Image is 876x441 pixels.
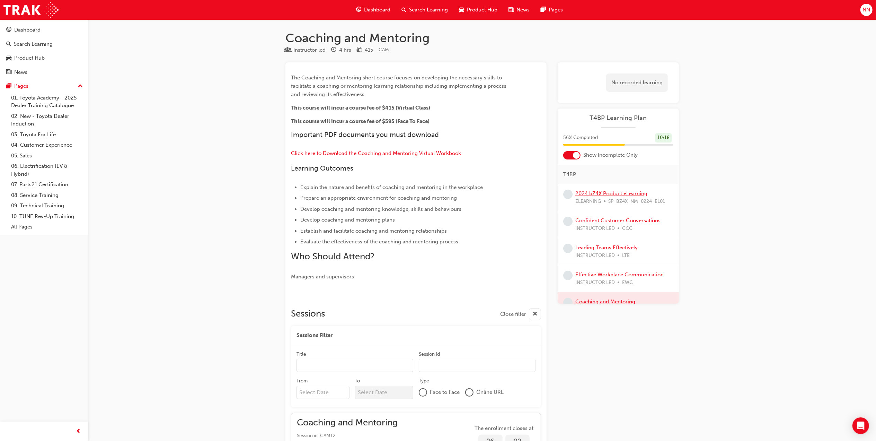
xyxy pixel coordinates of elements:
[297,331,333,339] span: Sessions Filter
[563,171,576,179] span: T4BP
[500,308,541,320] button: Close filter
[291,105,430,111] span: This course will incur a course fee of $415 (Virtual Class)
[3,24,86,36] a: Dashboard
[8,179,86,190] a: 07. Parts21 Certification
[549,6,563,14] span: Pages
[575,252,615,260] span: INSTRUCTOR LED
[14,54,45,62] div: Product Hub
[575,225,615,233] span: INSTRUCTOR LED
[297,378,308,384] div: From
[575,271,664,278] a: Effective Workplace Communication
[860,4,873,16] button: NN
[14,82,28,90] div: Pages
[293,46,326,54] div: Instructor led
[419,351,440,358] div: Session Id
[291,164,353,172] span: Learning Outcomes
[3,2,59,18] a: Trak
[285,46,326,54] div: Type
[300,184,483,190] span: Explain the nature and benefits of coaching and mentoring in the workplace
[535,3,568,17] a: pages-iconPages
[563,114,673,122] a: T4BP Learning Plan
[6,83,11,89] span: pages-icon
[8,129,86,140] a: 03. Toyota For Life
[563,298,573,307] span: learningRecordVerb_NONE-icon
[355,378,360,384] div: To
[575,244,638,251] a: Leading Teams Effectively
[297,432,398,440] span: Session id: CAM12
[357,47,362,53] span: money-icon
[297,359,413,372] input: Title
[563,244,573,253] span: learningRecordVerb_NONE-icon
[6,41,11,47] span: search-icon
[6,69,11,76] span: news-icon
[300,206,461,212] span: Develop coaching and mentoring knowledge, skills and behaviours
[541,6,546,14] span: pages-icon
[364,6,390,14] span: Dashboard
[862,6,870,14] span: NN
[3,66,86,79] a: News
[8,211,86,222] a: 10. TUNE Rev-Up Training
[356,6,361,14] span: guage-icon
[396,3,453,17] a: search-iconSearch Learning
[453,3,503,17] a: car-iconProduct Hub
[291,131,439,139] span: Important PDF documents you must download
[331,47,336,53] span: clock-icon
[291,308,325,320] h2: Sessions
[563,271,573,280] span: learningRecordVerb_NONE-icon
[14,26,41,34] div: Dashboard
[8,111,86,129] a: 02. New - Toyota Dealer Induction
[365,46,373,54] div: 415
[300,228,447,234] span: Establish and facilitate coaching and mentoring relationships
[473,424,535,432] span: The enrollment closes at
[300,217,395,223] span: Develop coaching and mentoring plans
[430,388,460,396] span: Face to Face
[419,378,429,384] div: Type
[575,198,601,206] span: ELEARNING
[655,133,672,142] div: 10 / 18
[575,217,661,224] a: Confident Customer Conversations
[622,252,630,260] span: LTE
[459,6,464,14] span: car-icon
[8,150,86,161] a: 05. Sales
[583,151,638,159] span: Show Incomplete Only
[339,46,351,54] div: 4 hrs
[291,251,374,262] span: Who Should Attend?
[291,118,430,124] span: This course will incur a course fee of $595 (Face To Face)
[476,388,504,396] span: Online URL
[291,75,508,97] span: The Coaching and Mentoring short course focuses on developing the necessary skills to facilitate ...
[14,68,27,76] div: News
[563,190,573,199] span: learningRecordVerb_NONE-icon
[508,6,514,14] span: news-icon
[401,6,406,14] span: search-icon
[6,27,11,33] span: guage-icon
[355,386,414,399] input: To
[8,140,86,150] a: 04. Customer Experience
[6,55,11,61] span: car-icon
[14,40,53,48] div: Search Learning
[291,274,354,280] span: Managers and supervisors
[575,279,615,287] span: INSTRUCTOR LED
[622,279,633,287] span: EWC
[563,134,598,142] span: 56 % Completed
[291,150,461,156] a: Click here to Download the Coaching and Mentoring Virtual Workbook
[297,386,349,399] input: From
[351,3,396,17] a: guage-iconDashboard
[78,82,83,91] span: up-icon
[285,47,291,53] span: learningResourceType_INSTRUCTOR_LED-icon
[8,222,86,232] a: All Pages
[606,73,668,92] div: No recorded learning
[3,80,86,93] button: Pages
[3,52,86,64] a: Product Hub
[532,310,538,319] span: cross-icon
[467,6,497,14] span: Product Hub
[8,190,86,201] a: 08. Service Training
[608,198,665,206] span: SP_BZ4X_NM_0224_EL01
[357,46,373,54] div: Price
[300,195,457,201] span: Prepare an appropriate environment for coaching and mentoring
[852,417,869,434] div: Open Intercom Messenger
[297,351,306,358] div: Title
[3,22,86,80] button: DashboardSearch LearningProduct HubNews
[419,359,536,372] input: Session Id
